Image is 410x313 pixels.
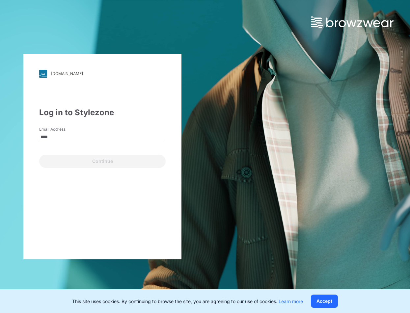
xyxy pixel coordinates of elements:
div: [DOMAIN_NAME] [51,71,83,76]
a: [DOMAIN_NAME] [39,70,166,78]
a: Learn more [279,299,303,304]
img: svg+xml;base64,PHN2ZyB3aWR0aD0iMjgiIGhlaWdodD0iMjgiIHZpZXdCb3g9IjAgMCAyOCAyOCIgZmlsbD0ibm9uZSIgeG... [39,70,47,78]
label: Email Address [39,126,85,132]
div: Log in to Stylezone [39,107,166,118]
img: browzwear-logo.73288ffb.svg [311,16,394,28]
button: Accept [311,295,338,308]
p: This site uses cookies. By continuing to browse the site, you are agreeing to our use of cookies. [72,298,303,305]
